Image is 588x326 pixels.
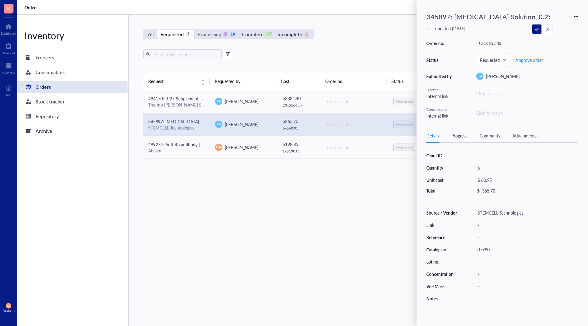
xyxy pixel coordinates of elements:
[322,90,388,113] td: Click to add
[225,98,258,104] span: [PERSON_NAME]
[148,148,161,154] a: Abcam
[426,165,458,170] div: Quantity
[2,41,16,55] a: Notebook
[148,30,154,39] div: All
[426,153,458,158] div: Grant ID
[386,73,431,90] th: Status
[198,30,221,39] div: Processing
[148,78,198,84] span: Request
[148,102,205,107] div: Thermo [PERSON_NAME] Scientific
[482,188,495,193] div: 365.70
[17,29,128,42] div: Inventory
[17,96,128,108] a: Stock tracker
[396,145,413,150] div: Requested
[476,39,578,47] div: Click to add
[36,112,59,121] div: Repository
[7,5,10,12] span: K
[426,93,454,99] div: Internal link
[396,122,413,127] div: Requested
[17,66,128,78] a: Consumables
[426,247,458,252] div: Catalog no.
[475,151,578,160] div: -
[36,127,52,135] div: Archive
[17,125,128,137] a: Archive
[283,103,317,108] div: 20 x $ 166.57
[515,55,543,65] button: Approve order
[426,210,458,215] div: Source / Vendor
[426,132,439,139] div: Details
[2,71,15,74] div: Inventory
[153,50,219,59] input: Find orders in table
[476,90,578,97] div: Click to assign
[36,97,65,106] div: Stock tracker
[148,96,239,102] span: 494170: B-27 Supplement Minus Vitamin A 50X
[426,271,458,277] div: Concentration
[230,32,235,37] div: 14
[216,99,221,103] span: KW
[426,112,454,119] div: Internal link
[475,176,576,184] div: $ 60.95
[426,177,458,183] div: Unit cost
[475,282,578,290] div: -
[276,73,320,90] th: Cost
[480,132,500,139] div: Comments
[475,270,578,278] div: -
[426,107,454,112] div: Consumable
[480,57,505,63] span: Requested
[148,141,221,148] span: 499274: Anti-Rb antibody [EPR17512]
[396,99,413,104] div: Requested
[36,68,65,77] div: Consumables
[17,51,128,64] a: Freezers
[148,118,241,125] span: 345897: [MEDICAL_DATA] Solution, 0.2%, Liquid
[210,73,276,90] th: Requested by
[426,40,454,46] div: Order no.
[225,144,258,150] span: [PERSON_NAME]
[426,296,458,301] div: Notes
[327,98,383,105] div: Click to add
[426,234,458,240] div: Reference
[283,118,317,125] div: $ 365.70
[327,121,383,128] div: Click to add
[320,73,387,90] th: Order no.
[283,95,317,102] div: $ 3331.40
[477,74,482,78] span: KW
[1,32,16,35] div: Dashboard
[283,126,317,131] div: 6 x $ 60.95
[143,29,314,39] div: segmented control
[216,122,221,126] span: KW
[475,221,578,229] div: -
[327,144,383,151] div: Click to add
[17,81,128,93] a: Orders
[3,309,15,312] div: Account
[7,304,10,307] span: AP
[322,136,388,159] td: Click to add
[217,145,221,149] span: DM
[283,141,317,148] div: $ 198.85
[148,125,205,130] div: STEMCELL Technologies
[477,188,480,193] div: $
[475,208,578,217] div: STEMCELL Technologies
[475,294,578,303] div: -
[426,259,458,264] div: Lot no.
[515,58,543,62] span: Approve order
[426,87,454,93] div: Freezer
[426,283,458,289] div: Vol/Mass
[186,32,191,37] div: 3
[426,188,458,193] div: Total
[476,110,578,116] div: Click to assign
[451,132,467,139] div: Progress
[304,32,309,37] div: 1
[2,61,15,74] a: Inventory
[36,83,51,91] div: Orders
[225,121,258,127] span: [PERSON_NAME]
[266,32,271,37] div: 1947
[160,30,184,39] div: Requested
[475,163,578,172] div: 6
[475,245,578,254] div: 07980
[17,110,128,122] a: Repository
[24,5,39,10] a: Orders
[143,73,210,90] th: Request
[475,233,578,242] div: -
[486,73,520,79] span: [PERSON_NAME]
[512,132,537,139] div: Attachments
